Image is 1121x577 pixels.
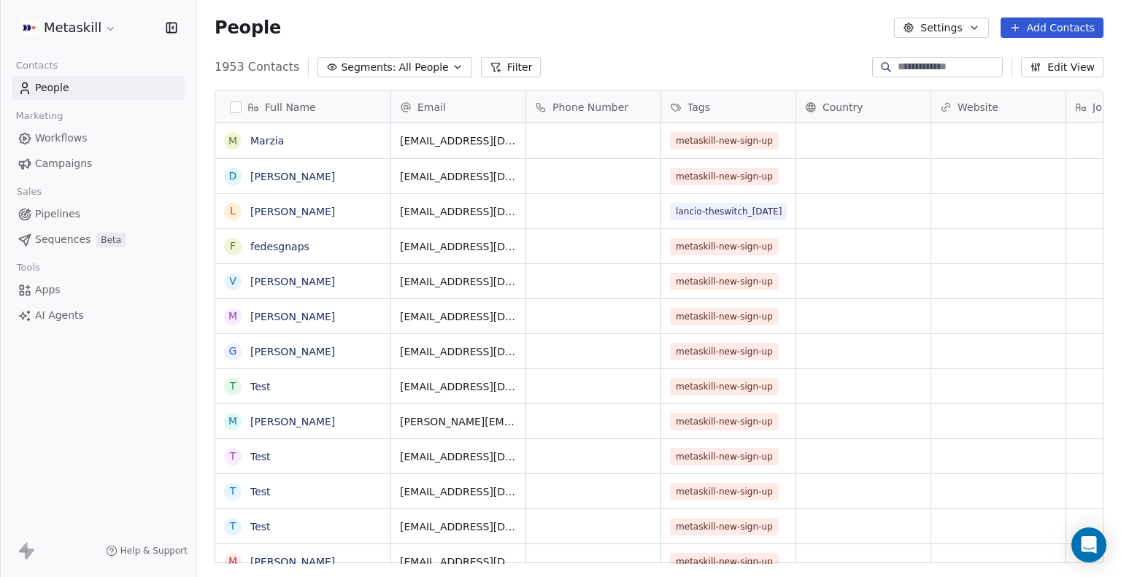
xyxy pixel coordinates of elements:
[228,133,237,149] div: M
[670,378,779,395] span: metaskill-new-sign-up
[400,309,517,324] span: [EMAIL_ADDRESS][DOMAIN_NAME]
[894,18,988,38] button: Settings
[400,554,517,569] span: [EMAIL_ADDRESS][DOMAIN_NAME]
[44,18,101,37] span: Metaskill
[12,303,185,328] a: AI Agents
[931,91,1066,123] div: Website
[670,343,779,360] span: metaskill-new-sign-up
[250,556,335,568] a: [PERSON_NAME]
[12,126,185,150] a: Workflows
[552,100,628,115] span: Phone Number
[12,228,185,252] a: SequencesBeta
[1001,18,1103,38] button: Add Contacts
[1021,57,1103,77] button: Edit View
[958,100,998,115] span: Website
[9,55,64,77] span: Contacts
[250,206,335,217] a: [PERSON_NAME]
[35,131,88,146] span: Workflows
[250,311,335,322] a: [PERSON_NAME]
[228,414,237,429] div: M
[35,232,90,247] span: Sequences
[35,282,61,298] span: Apps
[250,486,271,497] a: Test
[35,206,80,222] span: Pipelines
[823,100,863,115] span: Country
[10,181,48,203] span: Sales
[670,448,779,465] span: metaskill-new-sign-up
[12,152,185,176] a: Campaigns
[230,379,236,394] div: T
[250,381,271,392] a: Test
[230,519,236,534] div: T
[670,308,779,325] span: metaskill-new-sign-up
[215,58,299,76] span: 1953 Contacts
[670,132,779,150] span: metaskill-new-sign-up
[670,273,779,290] span: metaskill-new-sign-up
[228,309,237,324] div: M
[661,91,796,123] div: Tags
[215,123,391,564] div: grid
[250,241,309,252] a: fedesgnaps
[230,204,236,219] div: L
[398,60,448,75] span: All People
[10,257,46,279] span: Tools
[12,76,185,100] a: People
[670,413,779,430] span: metaskill-new-sign-up
[228,554,237,569] div: M
[96,233,126,247] span: Beta
[400,274,517,289] span: [EMAIL_ADDRESS][DOMAIN_NAME]
[106,545,188,557] a: Help & Support
[341,60,396,75] span: Segments:
[400,414,517,429] span: [PERSON_NAME][EMAIL_ADDRESS][DOMAIN_NAME]
[12,202,185,226] a: Pipelines
[18,15,120,40] button: Metaskill
[215,91,390,123] div: Full Name
[670,518,779,535] span: metaskill-new-sign-up
[20,19,38,36] img: AVATAR%20METASKILL%20-%20Colori%20Positivo.png
[400,379,517,394] span: [EMAIL_ADDRESS][DOMAIN_NAME]
[670,483,779,500] span: metaskill-new-sign-up
[250,451,271,462] a: Test
[12,278,185,302] a: Apps
[35,80,69,96] span: People
[400,169,517,184] span: [EMAIL_ADDRESS][DOMAIN_NAME]
[35,156,92,171] span: Campaigns
[670,238,779,255] span: metaskill-new-sign-up
[250,276,335,287] a: [PERSON_NAME]
[670,168,779,185] span: metaskill-new-sign-up
[400,449,517,464] span: [EMAIL_ADDRESS][DOMAIN_NAME]
[670,203,787,220] span: lancio-theswitch_[DATE]
[400,204,517,219] span: [EMAIL_ADDRESS][DOMAIN_NAME]
[250,416,335,427] a: [PERSON_NAME]
[215,17,281,39] span: People
[250,521,271,533] a: Test
[400,344,517,359] span: [EMAIL_ADDRESS][DOMAIN_NAME]
[229,169,237,184] div: D
[230,484,236,499] div: T
[250,346,335,357] a: [PERSON_NAME]
[250,135,284,147] a: Marzia
[400,484,517,499] span: [EMAIL_ADDRESS][DOMAIN_NAME]
[481,57,542,77] button: Filter
[230,239,236,254] div: f
[391,91,525,123] div: Email
[9,105,69,127] span: Marketing
[400,239,517,254] span: [EMAIL_ADDRESS][DOMAIN_NAME]
[35,308,84,323] span: AI Agents
[417,100,446,115] span: Email
[670,553,779,570] span: metaskill-new-sign-up
[687,100,710,115] span: Tags
[796,91,931,123] div: Country
[265,100,316,115] span: Full Name
[526,91,660,123] div: Phone Number
[400,133,517,148] span: [EMAIL_ADDRESS][DOMAIN_NAME]
[120,545,188,557] span: Help & Support
[400,519,517,534] span: [EMAIL_ADDRESS][DOMAIN_NAME]
[229,274,236,289] div: V
[230,449,236,464] div: T
[229,344,237,359] div: G
[250,171,335,182] a: [PERSON_NAME]
[1071,527,1106,562] div: Open Intercom Messenger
